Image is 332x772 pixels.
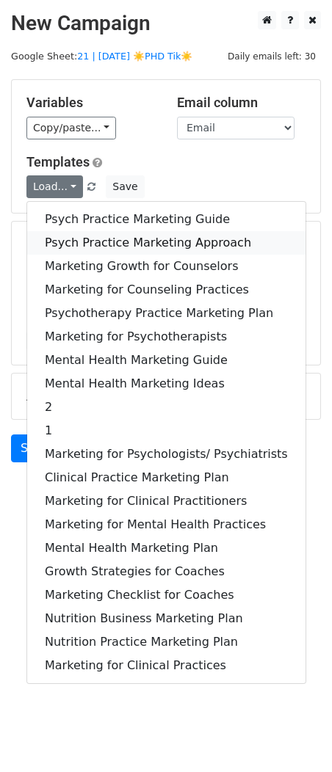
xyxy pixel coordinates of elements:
[26,95,155,111] h5: Variables
[27,396,306,419] a: 2
[27,255,306,278] a: Marketing Growth for Counselors
[26,154,90,170] a: Templates
[27,349,306,372] a: Mental Health Marketing Guide
[27,208,306,231] a: Psych Practice Marketing Guide
[27,583,306,607] a: Marketing Checklist for Coaches
[27,536,306,560] a: Mental Health Marketing Plan
[223,51,321,62] a: Daily emails left: 30
[26,117,116,139] a: Copy/paste...
[27,466,306,489] a: Clinical Practice Marketing Plan
[27,560,306,583] a: Growth Strategies for Coaches
[27,489,306,513] a: Marketing for Clinical Practitioners
[27,419,306,443] a: 1
[26,175,83,198] a: Load...
[27,630,306,654] a: Nutrition Practice Marketing Plan
[11,51,192,62] small: Google Sheet:
[27,443,306,466] a: Marketing for Psychologists/ Psychiatrists
[27,302,306,325] a: Psychotherapy Practice Marketing Plan
[106,175,144,198] button: Save
[11,11,321,36] h2: New Campaign
[27,372,306,396] a: Mental Health Marketing Ideas
[27,513,306,536] a: Marketing for Mental Health Practices
[177,95,306,111] h5: Email column
[27,654,306,677] a: Marketing for Clinical Practices
[77,51,192,62] a: 21 | [DATE] ☀️PHD Tik☀️
[259,702,332,772] iframe: Chat Widget
[27,278,306,302] a: Marketing for Counseling Practices
[11,434,59,462] a: Send
[223,48,321,65] span: Daily emails left: 30
[27,231,306,255] a: Psych Practice Marketing Approach
[27,325,306,349] a: Marketing for Psychotherapists
[27,607,306,630] a: Nutrition Business Marketing Plan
